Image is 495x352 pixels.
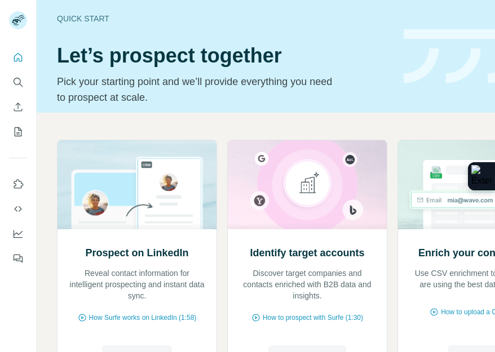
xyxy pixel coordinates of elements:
[263,313,363,323] span: How to prospect with Surfe (1:30)
[9,199,27,219] button: Use Surfe API
[9,97,27,117] button: Enrich CSV
[89,313,197,323] span: How Surfe works on LinkedIn (1:58)
[9,47,27,68] button: Quick start
[57,74,339,105] p: Pick your starting point and we’ll provide everything you need to prospect at scale.
[9,72,27,92] button: Search
[471,165,492,188] img: Extension Icon
[57,44,390,67] h1: Let’s prospect together
[57,13,390,24] div: Quick start
[9,122,27,142] button: My lists
[69,268,205,301] p: Reveal contact information for intelligent prospecting and instant data sync.
[9,224,27,244] button: Dashboard
[227,140,387,229] img: Identify target accounts
[85,245,188,261] h2: Prospect on LinkedIn
[9,248,27,269] button: Feedback
[239,268,375,301] p: Discover target companies and contacts enriched with B2B data and insights.
[250,245,364,261] h2: Identify target accounts
[57,140,217,229] img: Prospect on LinkedIn
[9,174,27,194] button: Use Surfe on LinkedIn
